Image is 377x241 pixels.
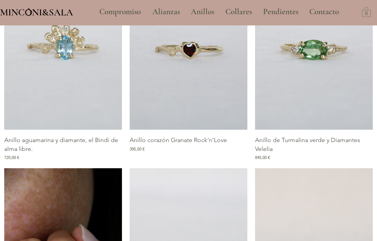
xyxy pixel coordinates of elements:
a: Anillo corazón Granate Rock’n’Love395,00 € [130,136,247,161]
p: Anillo aguamarina y diamante, el Bindi de alma libre. [4,136,122,153]
a: Pendientes [257,2,304,22]
a: Compromiso [93,2,147,22]
p: Anillo de Turmalina verde y Diamantes Velelia [255,136,373,153]
a: Collares [220,2,257,22]
p: Contacto [305,2,343,22]
p: Anillo corazón Granate Rock’n’Love [130,136,227,144]
p: Alianzas [148,2,184,22]
img: Minconi Sala [25,8,32,16]
p: Compromiso [95,2,145,22]
p: Pendientes [259,2,302,22]
a: Carrito con 0 ítems [362,7,371,17]
a: Alianzas [147,2,185,22]
span: 845,00 € [255,155,270,161]
span: 395,00 € [130,146,145,152]
p: Anillos [187,2,218,22]
span: 720,00 € [4,155,19,161]
p: Collares [222,2,256,22]
a: Anillo de Turmalina verde y Diamantes Velelia845,00 € [255,136,373,161]
a: Contacto [304,2,345,22]
a: Anillo aguamarina y diamante, el Bindi de alma libre.720,00 € [4,136,122,161]
nav: Sitio [78,2,360,22]
text: 0 [365,11,368,17]
a: Anillos [185,2,220,22]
